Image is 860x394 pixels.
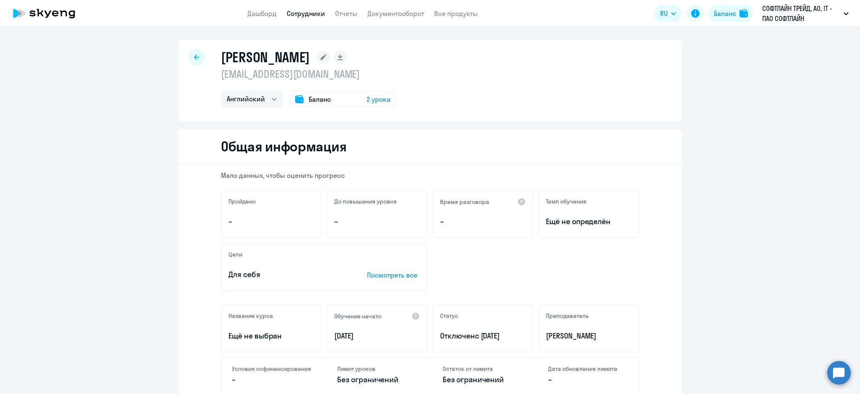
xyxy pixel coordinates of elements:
img: balance [739,9,748,18]
p: [DATE] [334,331,420,341]
p: – [232,374,312,385]
h5: Пройдено [228,198,256,205]
span: RU [660,8,668,19]
p: Без ограничений [337,374,417,385]
h5: Время разговора [440,198,489,206]
span: 2 урока [367,94,391,104]
p: Отключен [440,331,526,341]
h5: Обучение начато [334,312,381,320]
button: СОФТЛАЙН ТРЕЙД, АО, IT - ПАО СОФТЛАЙН [758,3,853,24]
h5: Темп обучения [546,198,587,205]
a: Все продукты [434,9,478,18]
button: Балансbalance [709,5,753,22]
p: – [334,216,420,227]
p: Мало данных, чтобы оценить прогресс [221,171,639,180]
p: [EMAIL_ADDRESS][DOMAIN_NAME] [221,67,396,81]
p: Ещё не выбран [228,331,314,341]
p: Без ограничений [443,374,523,385]
h1: [PERSON_NAME] [221,49,310,66]
a: Документооборот [367,9,424,18]
h4: Лимит уроков [337,365,417,373]
h4: Дата обновления лимита [548,365,628,373]
a: Отчеты [335,9,357,18]
h5: Название курса [228,312,273,320]
a: Дашборд [247,9,277,18]
h2: Общая информация [221,138,346,155]
a: Сотрудники [287,9,325,18]
h4: Условия софинансирования [232,365,312,373]
button: RU [654,5,682,22]
div: Баланс [714,8,736,19]
p: Для себя [228,269,341,280]
h5: До повышения уровня [334,198,397,205]
h5: Статус [440,312,458,320]
p: – [440,216,526,227]
span: Баланс [309,94,331,104]
span: Ещё не определён [546,216,632,227]
h4: Остаток от лимита [443,365,523,373]
span: с [DATE] [475,331,500,341]
h5: Преподаватель [546,312,589,320]
p: – [228,216,314,227]
p: Посмотреть все [367,270,420,280]
h5: Цели [228,251,242,258]
p: – [548,374,628,385]
p: [PERSON_NAME] [546,331,632,341]
p: СОФТЛАЙН ТРЕЙД, АО, IT - ПАО СОФТЛАЙН [762,3,840,24]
